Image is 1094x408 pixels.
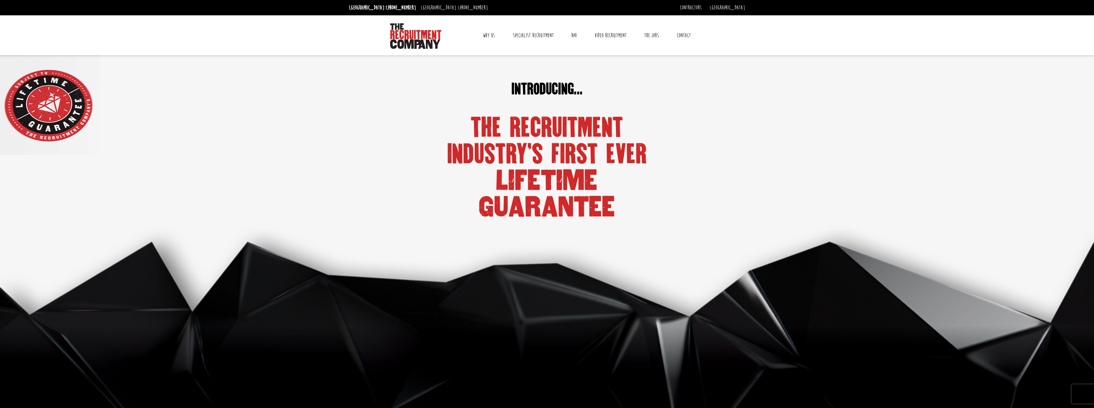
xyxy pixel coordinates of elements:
[419,3,489,13] li: [GEOGRAPHIC_DATA]:
[347,3,418,13] li: [GEOGRAPHIC_DATA]:
[390,23,441,49] img: The Recruitment Company
[639,27,664,43] a: The Jobs
[442,114,652,220] h1: the recruitment industry's first ever LIFETIME GUARANTEE
[458,4,488,11] a: [PHONE_NUMBER]
[508,27,559,43] a: Specialist Recruitment
[566,27,582,43] a: RPO
[590,27,631,43] a: Video Recruitment
[512,80,583,98] span: introducing…
[672,27,696,43] a: Contact
[680,4,702,11] a: Contractors
[710,4,745,11] a: [GEOGRAPHIC_DATA]
[386,4,416,11] a: [PHONE_NUMBER]
[478,27,500,43] a: Why Us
